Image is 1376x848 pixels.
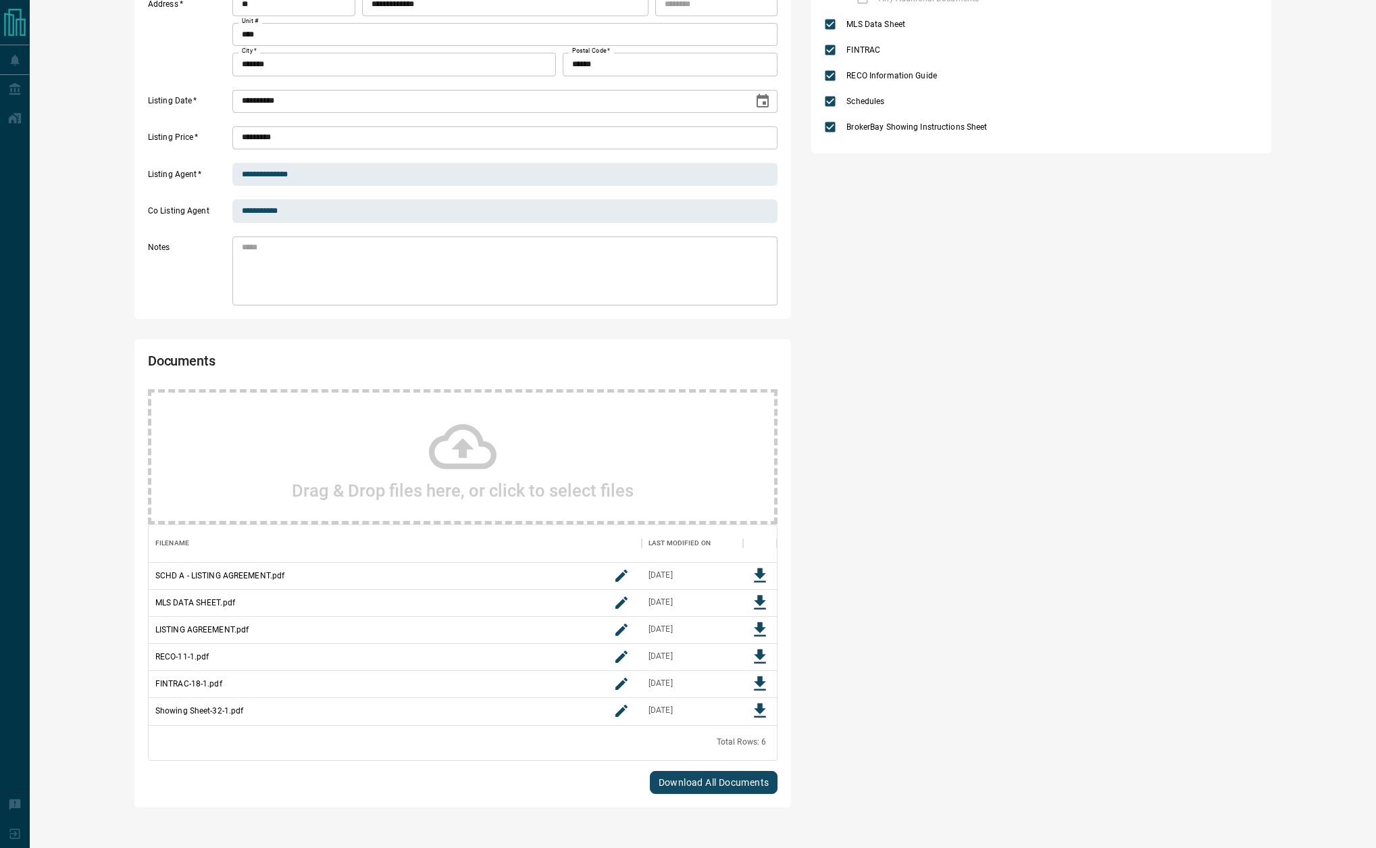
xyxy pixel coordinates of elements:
p: RECO-11-1.pdf [155,651,209,663]
span: Schedules [843,95,888,107]
button: Download File [746,697,773,724]
button: rename button [608,697,635,724]
button: rename button [608,562,635,589]
button: rename button [608,643,635,670]
div: Filename [149,524,642,562]
div: Last Modified On [642,524,743,562]
label: Notes [148,242,229,305]
div: Aug 17, 2025 [648,597,673,608]
h2: Drag & Drop files here, or click to select files [292,480,634,501]
button: Download File [746,589,773,616]
p: Showing Sheet-32-1.pdf [155,705,243,717]
label: Co Listing Agent [148,205,229,223]
label: Listing Date [148,95,229,113]
label: City [242,47,257,55]
p: LISTING AGREEMENT.pdf [155,624,249,636]
p: FINTRAC-18-1.pdf [155,678,222,690]
span: BrokerBay Showing Instructions Sheet [843,121,990,133]
button: Download File [746,643,773,670]
label: Listing Agent [148,169,229,186]
div: Aug 15, 2025 [648,651,673,662]
button: Download File [746,670,773,697]
button: Download File [746,562,773,589]
div: Aug 15, 2025 [648,678,673,689]
label: Unit # [242,17,259,26]
div: Total Rows: 6 [717,737,767,748]
div: Drag & Drop files here, or click to select files [148,389,778,524]
span: FINTRAC [843,44,884,56]
h2: Documents [148,353,526,376]
div: Aug 17, 2025 [648,624,673,635]
span: RECO Information Guide [843,70,940,82]
p: SCHD A - LISTING AGREEMENT.pdf [155,570,284,582]
button: Download All Documents [650,771,778,794]
div: Aug 15, 2025 [648,705,673,716]
div: Last Modified On [648,524,711,562]
div: Aug 17, 2025 [648,570,673,581]
p: MLS DATA SHEET.pdf [155,597,235,609]
div: Filename [155,524,189,562]
button: Choose date, selected date is Aug 15, 2025 [749,88,776,115]
button: rename button [608,589,635,616]
button: rename button [608,616,635,643]
label: Listing Price [148,132,229,149]
button: rename button [608,670,635,697]
label: Postal Code [572,47,610,55]
button: Download File [746,616,773,643]
span: MLS Data Sheet [843,18,909,30]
